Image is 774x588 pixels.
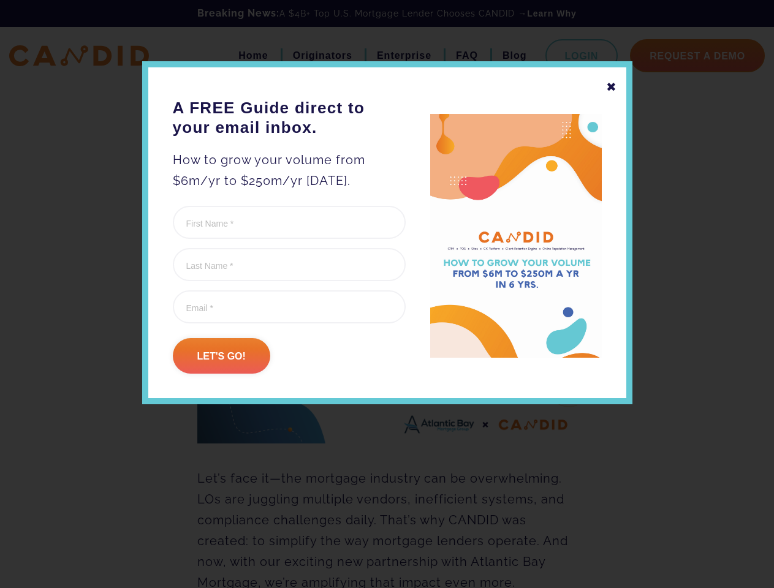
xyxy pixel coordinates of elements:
div: ✖ [606,77,617,97]
p: How to grow your volume from $6m/yr to $250m/yr [DATE]. [173,149,406,191]
input: Let's go! [173,338,270,374]
input: Last Name * [173,248,406,281]
h3: A FREE Guide direct to your email inbox. [173,98,406,137]
input: First Name * [173,206,406,239]
input: Email * [173,290,406,323]
img: A FREE Guide direct to your email inbox. [430,114,602,358]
